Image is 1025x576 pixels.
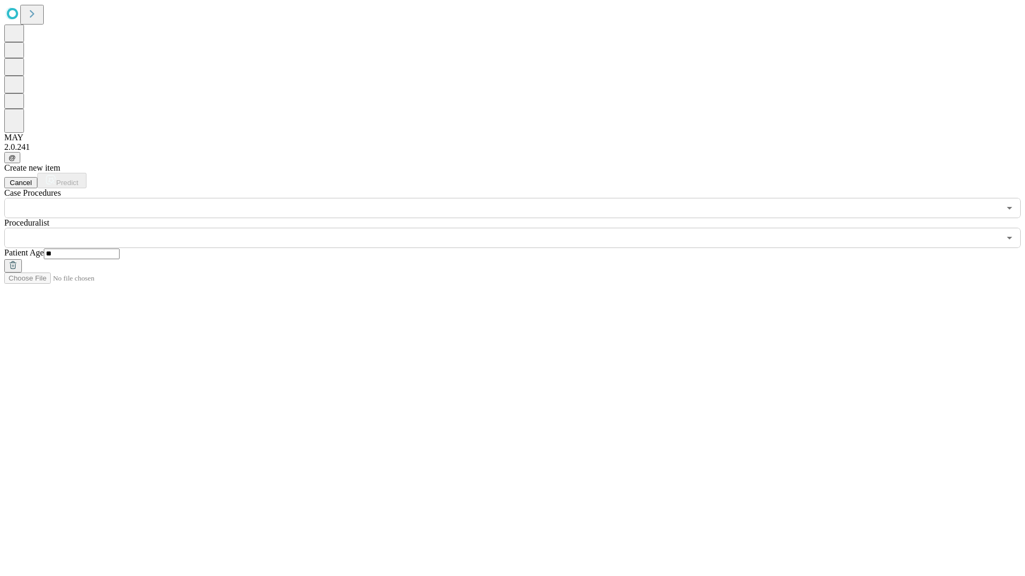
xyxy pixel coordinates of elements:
[56,179,78,187] span: Predict
[4,248,44,257] span: Patient Age
[4,152,20,163] button: @
[4,142,1021,152] div: 2.0.241
[1002,230,1017,245] button: Open
[4,163,60,172] span: Create new item
[10,179,32,187] span: Cancel
[1002,201,1017,215] button: Open
[4,133,1021,142] div: MAY
[4,188,61,197] span: Scheduled Procedure
[4,218,49,227] span: Proceduralist
[9,154,16,162] span: @
[4,177,37,188] button: Cancel
[37,173,86,188] button: Predict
